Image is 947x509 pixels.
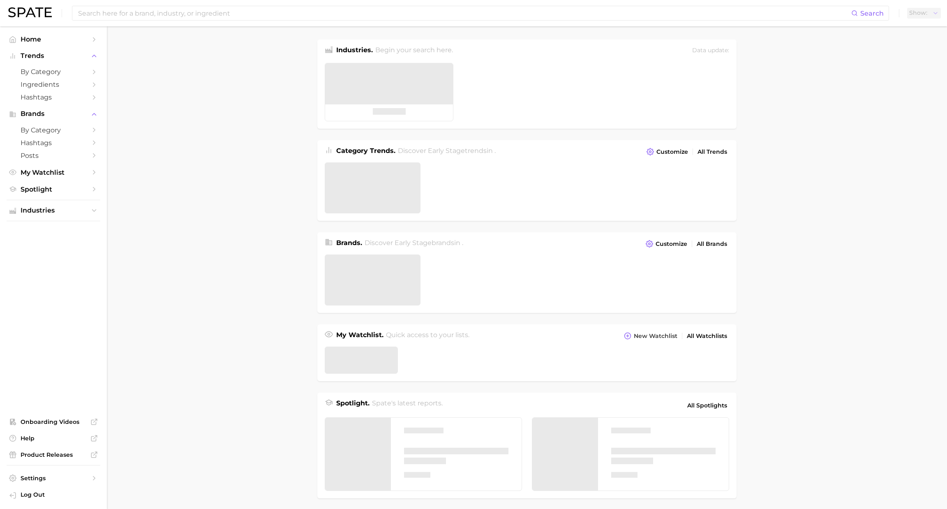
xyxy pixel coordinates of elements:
span: Trends [21,52,86,60]
div: Data update: [692,45,729,56]
h2: Begin your search here. [375,45,453,56]
span: Ingredients [21,81,86,88]
span: Home [21,35,86,43]
button: Customize [644,146,690,157]
span: Show [909,11,927,15]
span: Help [21,435,86,442]
span: Industries [21,207,86,214]
a: Home [7,33,100,46]
span: Log Out [21,491,94,498]
span: All Spotlights [687,400,727,410]
a: Spotlight [7,183,100,196]
h1: Industries. [336,45,373,56]
span: Settings [21,474,86,482]
span: Brands [21,110,86,118]
a: Product Releases [7,449,100,461]
button: New Watchlist [622,330,679,342]
button: Brands [7,108,100,120]
a: Posts [7,149,100,162]
span: Category Trends . [336,147,395,155]
button: Industries [7,204,100,217]
span: All Trends [698,148,727,155]
span: Customize [656,241,687,248]
input: Search here for a brand, industry, or ingredient [77,6,851,20]
span: New Watchlist [634,333,677,340]
a: Onboarding Videos [7,416,100,428]
h2: Spate's latest reports. [372,398,443,412]
a: All Spotlights [685,398,729,412]
a: Log out. Currently logged in with e-mail jdurbin@soldejaneiro.com. [7,488,100,502]
span: Brands . [336,239,362,247]
span: Search [860,9,884,17]
span: Hashtags [21,93,86,101]
a: All Brands [695,238,729,250]
h1: My Watchlist. [336,330,383,342]
button: Customize [644,238,689,250]
a: Hashtags [7,137,100,149]
h2: Quick access to your lists. [386,330,469,342]
h1: Spotlight. [336,398,370,412]
span: by Category [21,126,86,134]
button: Show [907,8,941,19]
button: Trends [7,50,100,62]
span: Discover Early Stage brands in . [365,239,463,247]
a: All Trends [695,146,729,157]
span: Onboarding Videos [21,418,86,426]
a: Ingredients [7,78,100,91]
span: Discover Early Stage trends in . [398,147,496,155]
a: Hashtags [7,91,100,104]
span: Hashtags [21,139,86,147]
span: by Category [21,68,86,76]
span: Product Releases [21,451,86,458]
span: My Watchlist [21,169,86,176]
span: All Brands [697,241,727,248]
a: Help [7,432,100,444]
span: Posts [21,152,86,160]
a: All Watchlists [685,331,729,342]
span: All Watchlists [687,333,727,340]
a: by Category [7,65,100,78]
a: by Category [7,124,100,137]
span: Customize [656,148,688,155]
span: Spotlight [21,185,86,193]
a: My Watchlist [7,166,100,179]
a: Settings [7,472,100,484]
img: SPATE [8,7,52,17]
